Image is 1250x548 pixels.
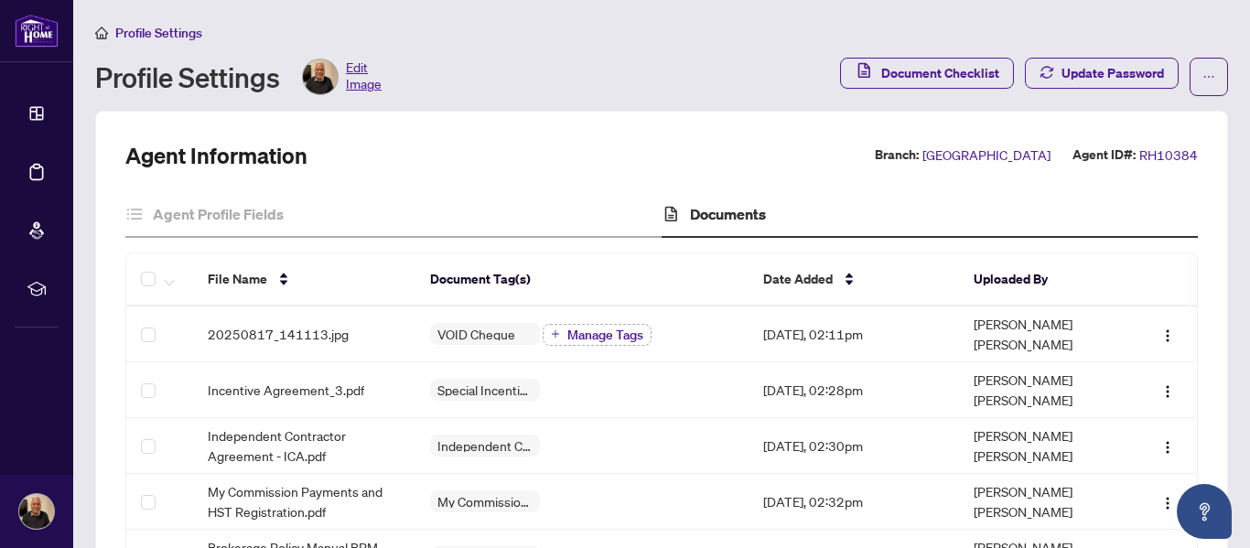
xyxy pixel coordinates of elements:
span: My Commission Payments and HST Registration.pdf [208,481,401,521]
span: 20250817_141113.jpg [208,324,349,344]
button: Update Password [1025,58,1179,89]
span: Manage Tags [567,328,643,341]
td: [PERSON_NAME] [PERSON_NAME] [959,474,1126,530]
span: Independent Contractor Agreement [430,439,540,452]
span: My Commission Payments and HST Registration [430,495,540,508]
button: Logo [1153,375,1182,404]
button: Logo [1153,431,1182,460]
button: Manage Tags [543,324,652,346]
td: [DATE], 02:28pm [749,362,960,418]
span: [GEOGRAPHIC_DATA] [922,145,1051,166]
img: Logo [1160,440,1175,455]
span: File Name [208,269,267,289]
button: Document Checklist [840,58,1014,89]
img: logo [15,14,59,48]
td: [PERSON_NAME] [PERSON_NAME] [959,418,1126,474]
div: Profile Settings [95,59,382,95]
button: Logo [1153,487,1182,516]
th: Date Added [749,253,960,306]
th: Document Tag(s) [415,253,749,306]
h4: Agent Profile Fields [153,203,284,225]
label: Branch: [875,145,919,166]
span: Incentive Agreement_3.pdf [208,380,364,400]
span: ellipsis [1202,70,1215,83]
button: Logo [1153,319,1182,349]
span: Independent Contractor Agreement - ICA.pdf [208,425,401,466]
span: RH10384 [1139,145,1198,166]
img: Logo [1160,328,1175,343]
span: Special Incentive Agreement [430,383,540,396]
td: [DATE], 02:32pm [749,474,960,530]
span: Profile Settings [115,25,202,41]
span: plus [551,329,560,338]
span: Edit Image [346,59,382,95]
img: Logo [1160,496,1175,510]
h2: Agent Information [125,141,307,170]
img: Profile Icon [303,59,338,94]
td: [PERSON_NAME] [PERSON_NAME] [959,306,1126,362]
td: [DATE], 02:11pm [749,306,960,362]
span: Update Password [1061,59,1164,88]
td: [PERSON_NAME] [PERSON_NAME] [959,362,1126,418]
span: VOID Cheque [430,328,523,340]
span: Date Added [763,269,833,289]
span: Document Checklist [881,59,999,88]
th: File Name [193,253,415,306]
span: home [95,27,108,39]
th: Uploaded By [959,253,1126,306]
label: Agent ID#: [1072,145,1136,166]
button: Open asap [1177,484,1232,539]
td: [DATE], 02:30pm [749,418,960,474]
img: Profile Icon [19,494,54,529]
img: Logo [1160,384,1175,399]
h4: Documents [690,203,766,225]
